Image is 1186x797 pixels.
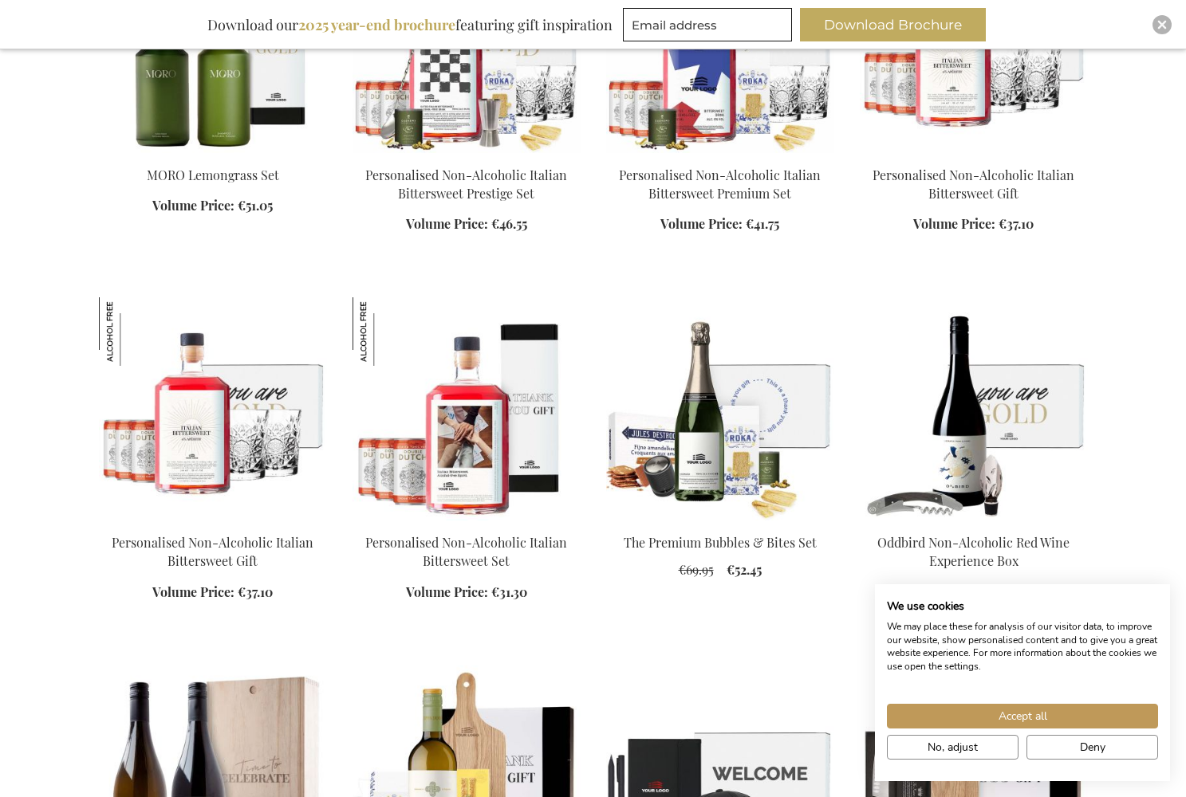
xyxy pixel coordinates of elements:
[112,534,313,569] a: Personalised Non-Alcoholic Italian Bittersweet Gift
[353,147,581,162] a: Personalised Non-Alcoholic Italian Bittersweet Prestige Set Personalised Non-Alcoholic Italian Bi...
[365,534,567,569] a: Personalised Non-Alcoholic Italian Bittersweet Set
[406,215,488,232] span: Volume Price:
[298,15,455,34] b: 2025 year-end brochure
[999,708,1047,724] span: Accept all
[860,297,1088,520] img: Oddbird Non-Alcoholic Red Wine Experience Box
[727,561,762,578] span: €52.45
[491,583,527,600] span: €31.30
[606,514,834,529] a: The Premium Bubbles & Bites Set
[200,8,620,41] div: Download our featuring gift inspiration
[619,167,821,202] a: Personalised Non-Alcoholic Italian Bittersweet Premium Set
[887,620,1158,673] p: We may place these for analysis of our visitor data, to improve our website, show personalised co...
[99,147,327,162] a: MORO Lemongrass Set
[99,297,327,520] img: Personalised Non-Alcoholic Italian Bittersweet Gift
[887,599,1158,614] h2: We use cookies
[99,514,327,529] a: Personalised Non-Alcoholic Italian Bittersweet Gift Personalised Non-Alcoholic Italian Bitterswee...
[623,8,792,41] input: Email address
[679,561,714,578] span: €69.95
[406,583,488,600] span: Volume Price:
[873,167,1074,202] a: Personalised Non-Alcoholic Italian Bittersweet Gift
[1080,739,1105,756] span: Deny
[606,297,834,520] img: The Premium Bubbles & Bites Set
[928,739,978,756] span: No, adjust
[660,215,743,232] span: Volume Price:
[152,197,273,215] a: Volume Price: €51.05
[353,297,421,366] img: Personalised Non-Alcoholic Italian Bittersweet Set
[152,583,234,600] span: Volume Price:
[147,167,279,183] a: MORO Lemongrass Set
[1153,15,1172,34] div: Close
[913,215,995,232] span: Volume Price:
[238,197,273,214] span: €51.05
[152,583,273,602] a: Volume Price: €37.10
[406,583,527,602] a: Volume Price: €31.30
[887,704,1158,728] button: Accept all cookies
[1026,735,1158,760] button: Deny all cookies
[353,514,581,529] a: Personalised Non-Alcoholic Italian Bittersweet Set Personalised Non-Alcoholic Italian Bittersweet...
[623,8,797,46] form: marketing offers and promotions
[877,534,1070,569] a: Oddbird Non-Alcoholic Red Wine Experience Box
[491,215,527,232] span: €46.55
[624,534,817,551] a: The Premium Bubbles & Bites Set
[999,215,1034,232] span: €37.10
[1157,20,1167,29] img: Close
[887,735,1019,760] button: Adjust cookie preferences
[660,215,779,234] a: Volume Price: €41.75
[606,147,834,162] a: Personalised Non-Alcoholic Italian Bittersweet Premium Set Personalised Non-Alcoholic Italian Bit...
[238,583,273,600] span: €37.10
[406,215,527,234] a: Volume Price: €46.55
[99,297,167,366] img: Personalised Non-Alcoholic Italian Bittersweet Gift
[860,147,1088,162] a: Personalised Non-Alcoholic Italian Bittersweet Gift Personalised Non-Alcoholic Italian Bitterswee...
[860,514,1088,529] a: Oddbird Non-Alcoholic Red Wine Experience Box
[913,215,1034,234] a: Volume Price: €37.10
[353,297,581,520] img: Personalised Non-Alcoholic Italian Bittersweet Set
[365,167,567,202] a: Personalised Non-Alcoholic Italian Bittersweet Prestige Set
[800,8,986,41] button: Download Brochure
[746,215,779,232] span: €41.75
[152,197,234,214] span: Volume Price:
